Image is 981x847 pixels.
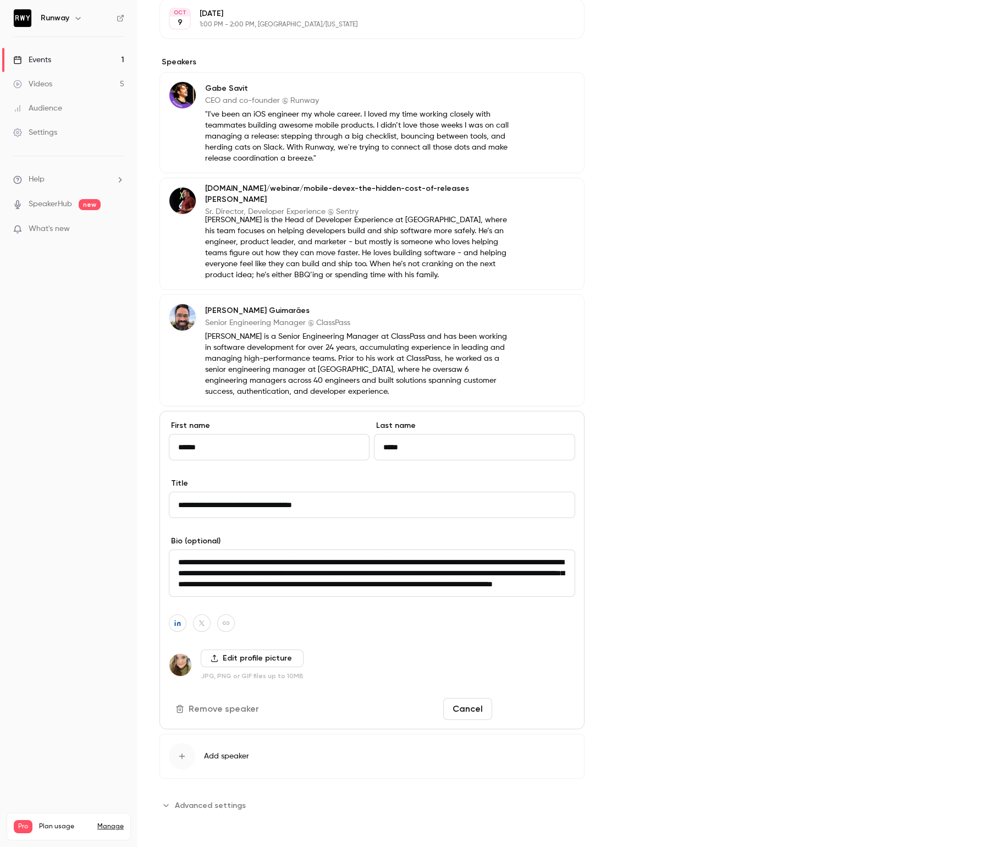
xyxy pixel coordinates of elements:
[13,54,51,65] div: Events
[205,109,513,164] p: "I've been an iOS engineer my whole career. I loved my time working closely with teammates buildi...
[169,82,196,108] img: Gabe Savit
[205,183,513,205] p: [DOMAIN_NAME]/webinar/mobile-devex-the-hidden-cost-of-releases [PERSON_NAME]
[79,199,101,210] span: new
[200,8,526,19] p: [DATE]
[29,174,45,185] span: Help
[169,536,575,547] label: Bio (optional)
[205,83,513,94] p: Gabe Savit
[204,751,249,762] span: Add speaker
[497,698,575,720] button: Save changes
[169,304,196,331] img: Leandro Guimarães
[169,478,575,489] label: Title
[374,420,575,431] label: Last name
[13,79,52,90] div: Videos
[159,796,252,814] button: Advanced settings
[205,215,513,280] p: [PERSON_NAME] is the Head of Developer Experience at [GEOGRAPHIC_DATA], where his team focuses on...
[159,734,585,779] button: Add speaker
[205,305,513,316] p: [PERSON_NAME] Guimarães
[29,199,72,210] a: SpeakerHub
[175,800,246,811] span: Advanced settings
[443,698,492,720] button: Cancel
[201,672,304,680] p: JPG, PNG or GIF files up to 10MB
[41,13,69,24] h6: Runway
[159,796,585,814] section: Advanced settings
[159,57,585,68] label: Speakers
[170,9,190,16] div: OCT
[201,650,304,667] label: Edit profile picture
[169,654,191,676] img: Lauren Darcy
[169,698,268,720] button: Remove speaker
[169,420,370,431] label: First name
[200,20,526,29] p: 1:00 PM - 2:00 PM, [GEOGRAPHIC_DATA]/[US_STATE]
[205,206,513,217] p: Sr. Director, Developer Experience @ Sentry
[13,174,124,185] li: help-dropdown-opener
[159,178,585,290] div: Codywww.runway.team/webinar/mobile-devex-the-hidden-cost-of-releases De Arkland[DOMAIN_NAME]/webi...
[159,72,585,173] div: Gabe SavitGabe SavitCEO and co-founder @ Runway"I've been an iOS engineer my whole career. I love...
[13,127,57,138] div: Settings
[169,188,196,214] img: Codywww.runway.team/webinar/mobile-devex-the-hidden-cost-of-releases De Arkland
[159,294,585,406] div: Leandro Guimarães[PERSON_NAME] GuimarãesSenior Engineering Manager @ ClassPass[PERSON_NAME] is a ...
[29,223,70,235] span: What's new
[39,822,91,831] span: Plan usage
[14,9,31,27] img: Runway
[205,317,513,328] p: Senior Engineering Manager @ ClassPass
[13,103,62,114] div: Audience
[97,822,124,831] a: Manage
[205,331,513,397] p: [PERSON_NAME] is a Senior Engineering Manager at ClassPass and has been working in software devel...
[178,17,183,28] p: 9
[205,95,513,106] p: CEO and co-founder @ Runway
[14,820,32,833] span: Pro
